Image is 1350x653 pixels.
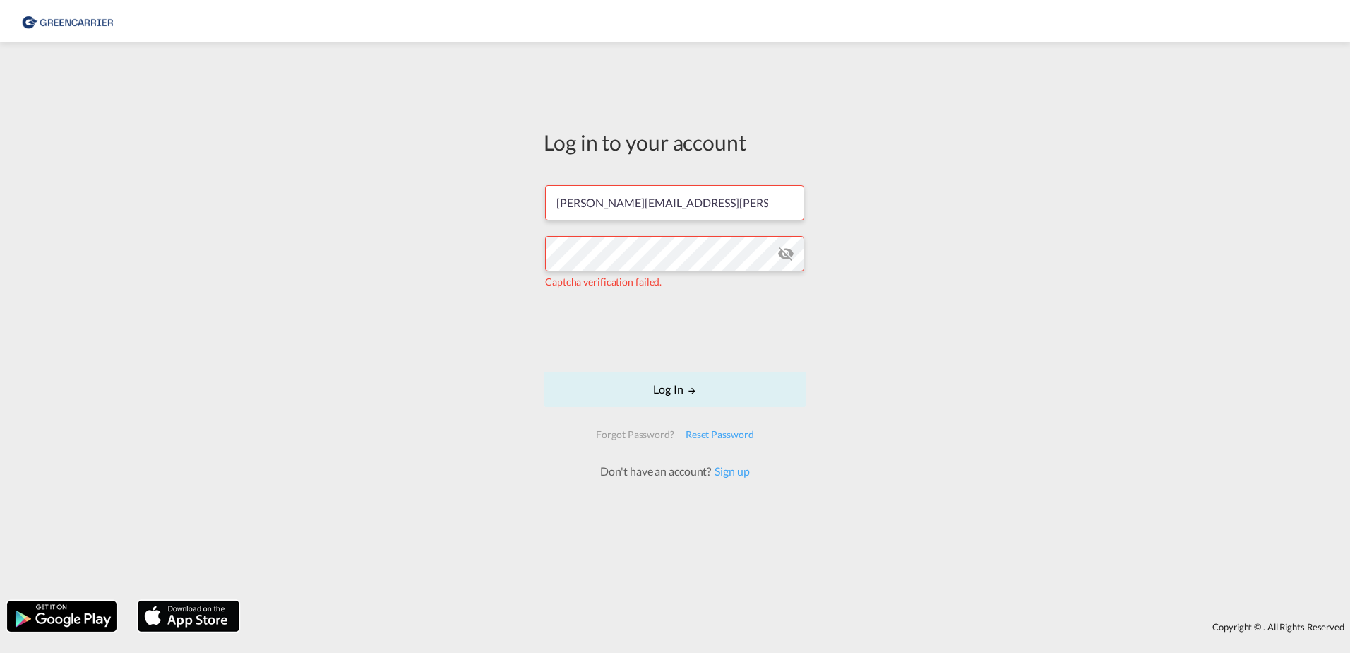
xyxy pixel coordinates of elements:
iframe: reCAPTCHA [568,302,782,358]
button: LOGIN [544,372,806,407]
div: Don't have an account? [585,464,765,479]
div: Log in to your account [544,127,806,157]
img: google.png [6,599,118,633]
div: Reset Password [680,422,760,447]
span: Captcha verification failed. [545,276,662,288]
input: Enter email/phone number [545,185,804,220]
img: 1378a7308afe11ef83610d9e779c6b34.png [21,6,117,37]
md-icon: icon-eye-off [777,245,794,262]
div: Copyright © . All Rights Reserved [246,615,1350,639]
a: Sign up [711,464,749,478]
img: apple.png [136,599,241,633]
div: Forgot Password? [590,422,679,447]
